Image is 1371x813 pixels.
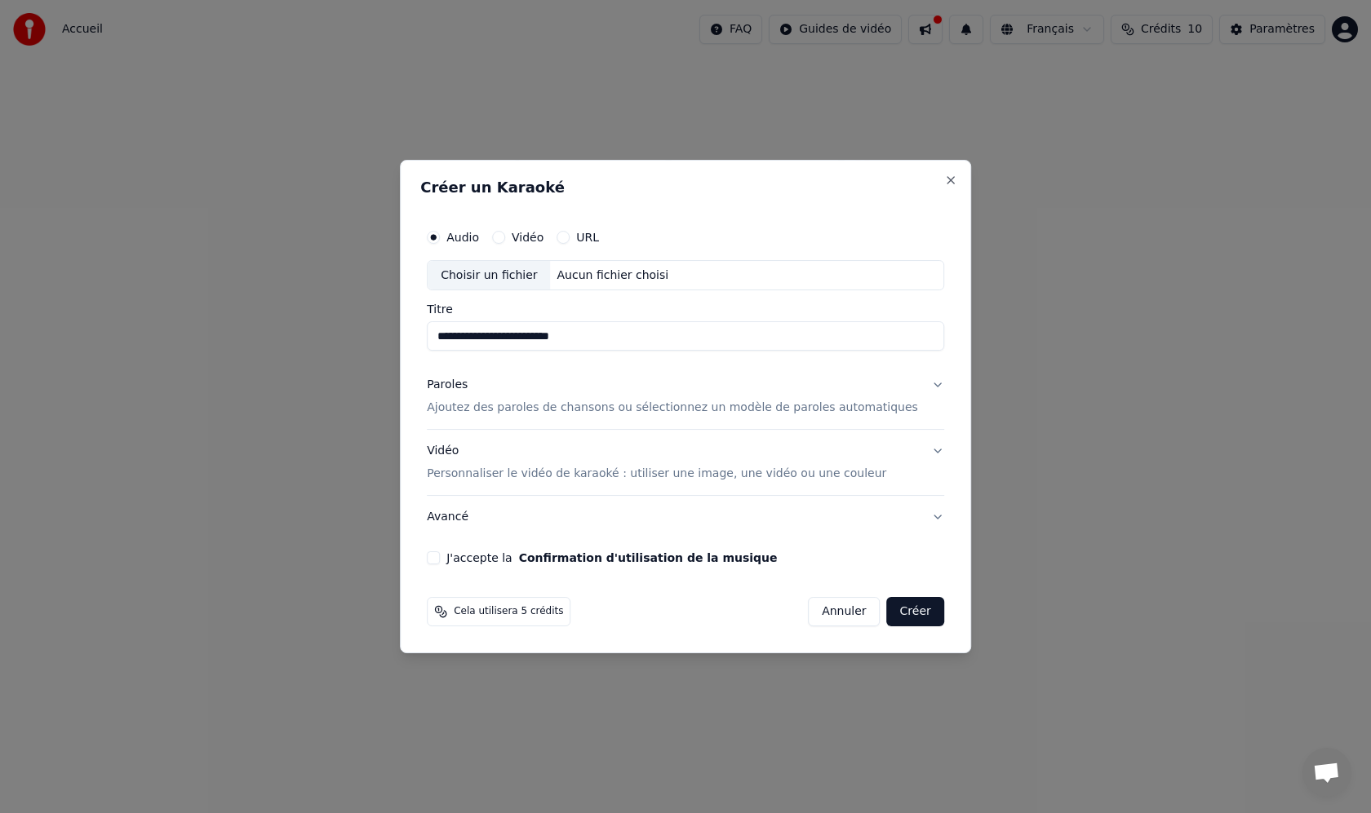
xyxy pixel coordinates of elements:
[427,365,944,430] button: ParolesAjoutez des paroles de chansons ou sélectionnez un modèle de paroles automatiques
[887,597,944,626] button: Créer
[808,597,880,626] button: Annuler
[427,400,918,417] p: Ajoutez des paroles de chansons ou sélectionnez un modèle de paroles automatiques
[446,232,479,243] label: Audio
[512,232,544,243] label: Vidéo
[427,378,468,394] div: Paroles
[427,466,886,482] p: Personnaliser le vidéo de karaoké : utiliser une image, une vidéo ou une couleur
[454,605,563,618] span: Cela utilisera 5 crédits
[576,232,599,243] label: URL
[427,496,944,538] button: Avancé
[427,304,944,316] label: Titre
[427,444,886,483] div: Vidéo
[420,180,951,195] h2: Créer un Karaoké
[427,431,944,496] button: VidéoPersonnaliser le vidéo de karaoké : utiliser une image, une vidéo ou une couleur
[446,552,777,563] label: J'accepte la
[428,261,550,290] div: Choisir un fichier
[519,552,778,563] button: J'accepte la
[551,267,676,284] div: Aucun fichier choisi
